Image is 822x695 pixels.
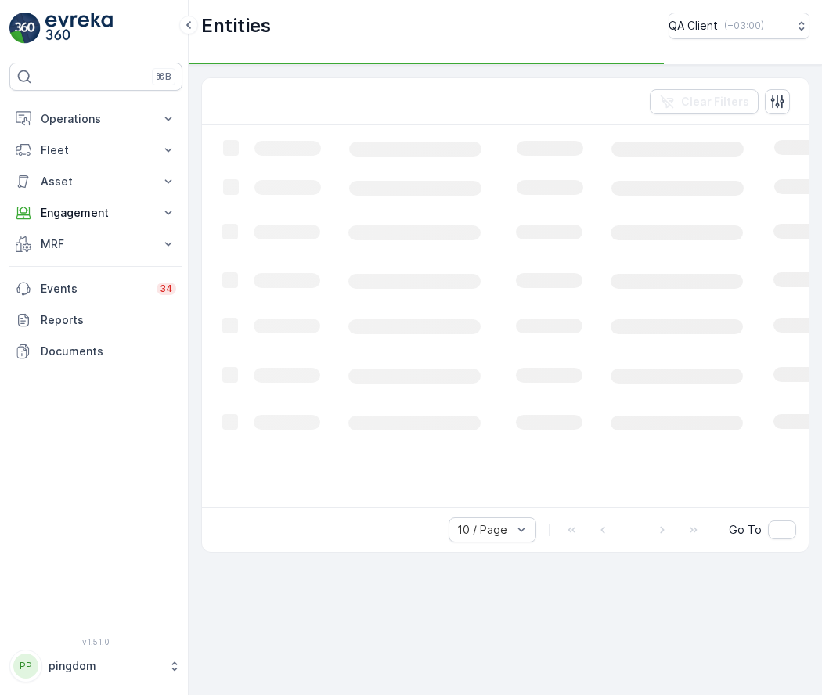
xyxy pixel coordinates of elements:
[9,637,182,646] span: v 1.51.0
[9,273,182,304] a: Events34
[41,142,151,158] p: Fleet
[9,650,182,682] button: PPpingdom
[650,89,759,114] button: Clear Filters
[41,205,151,221] p: Engagement
[49,658,160,674] p: pingdom
[41,111,151,127] p: Operations
[41,236,151,252] p: MRF
[41,344,176,359] p: Documents
[9,197,182,229] button: Engagement
[9,304,182,336] a: Reports
[160,283,173,295] p: 34
[9,229,182,260] button: MRF
[681,94,749,110] p: Clear Filters
[201,13,271,38] p: Entities
[45,13,113,44] img: logo_light-DOdMpM7g.png
[724,20,764,32] p: ( +03:00 )
[41,174,151,189] p: Asset
[9,135,182,166] button: Fleet
[9,166,182,197] button: Asset
[41,312,176,328] p: Reports
[41,281,147,297] p: Events
[669,13,809,39] button: QA Client(+03:00)
[729,522,762,538] span: Go To
[9,13,41,44] img: logo
[9,103,182,135] button: Operations
[669,18,718,34] p: QA Client
[156,70,171,83] p: ⌘B
[13,654,38,679] div: PP
[9,336,182,367] a: Documents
